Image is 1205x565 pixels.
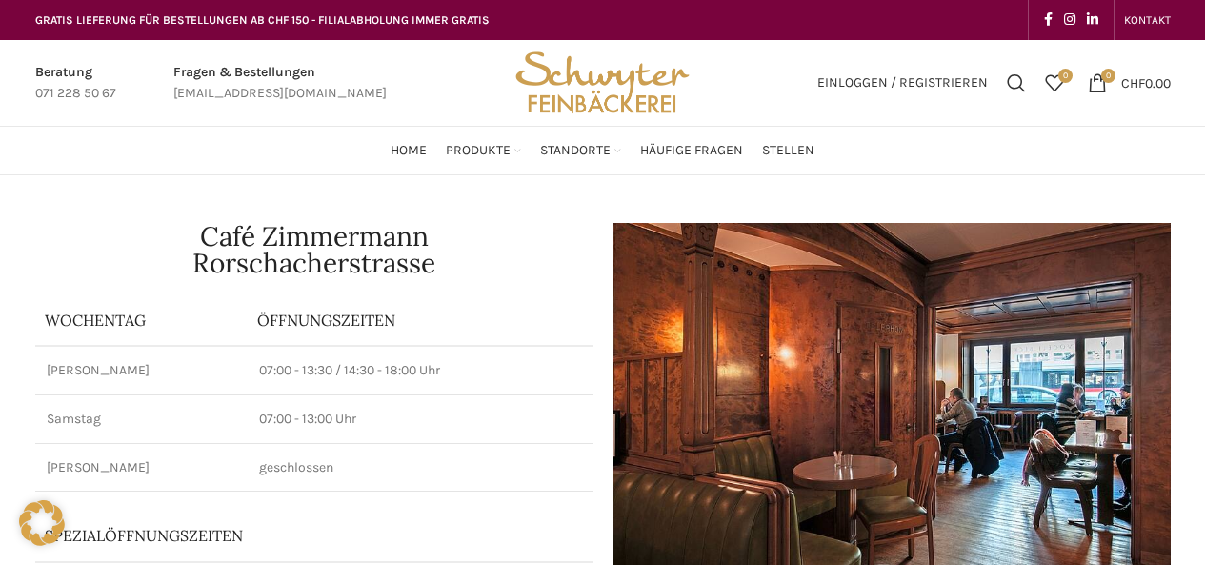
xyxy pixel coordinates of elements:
a: 0 CHF0.00 [1078,64,1180,102]
bdi: 0.00 [1121,74,1171,91]
span: Standorte [540,142,611,160]
p: geschlossen [259,458,581,477]
a: KONTAKT [1124,1,1171,39]
p: 07:00 - 13:00 Uhr [259,410,581,429]
p: [PERSON_NAME] [47,458,237,477]
a: Suchen [997,64,1035,102]
a: Instagram social link [1058,7,1081,33]
a: Produkte [446,131,521,170]
a: Home [391,131,427,170]
span: GRATIS LIEFERUNG FÜR BESTELLUNGEN AB CHF 150 - FILIALABHOLUNG IMMER GRATIS [35,13,490,27]
a: Stellen [762,131,814,170]
p: [PERSON_NAME] [47,361,237,380]
p: Samstag [47,410,237,429]
span: 0 [1101,69,1115,83]
p: Spezialöffnungszeiten [45,525,531,546]
a: Site logo [509,73,695,90]
a: Infobox link [173,62,387,105]
a: Infobox link [35,62,116,105]
div: Secondary navigation [1115,1,1180,39]
span: KONTAKT [1124,13,1171,27]
p: ÖFFNUNGSZEITEN [257,310,583,331]
span: Stellen [762,142,814,160]
p: 07:00 - 13:30 / 14:30 - 18:00 Uhr [259,361,581,380]
p: Wochentag [45,310,239,331]
span: Produkte [446,142,511,160]
span: 0 [1058,69,1073,83]
div: Main navigation [26,131,1180,170]
h1: Café Zimmermann Rorschacherstrasse [35,223,593,276]
span: Home [391,142,427,160]
a: 0 [1035,64,1074,102]
a: Linkedin social link [1081,7,1104,33]
a: Facebook social link [1038,7,1058,33]
div: Meine Wunschliste [1035,64,1074,102]
span: Häufige Fragen [640,142,743,160]
a: Einloggen / Registrieren [808,64,997,102]
a: Häufige Fragen [640,131,743,170]
span: Einloggen / Registrieren [817,76,988,90]
span: CHF [1121,74,1145,91]
a: Standorte [540,131,621,170]
img: Bäckerei Schwyter [509,40,695,126]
